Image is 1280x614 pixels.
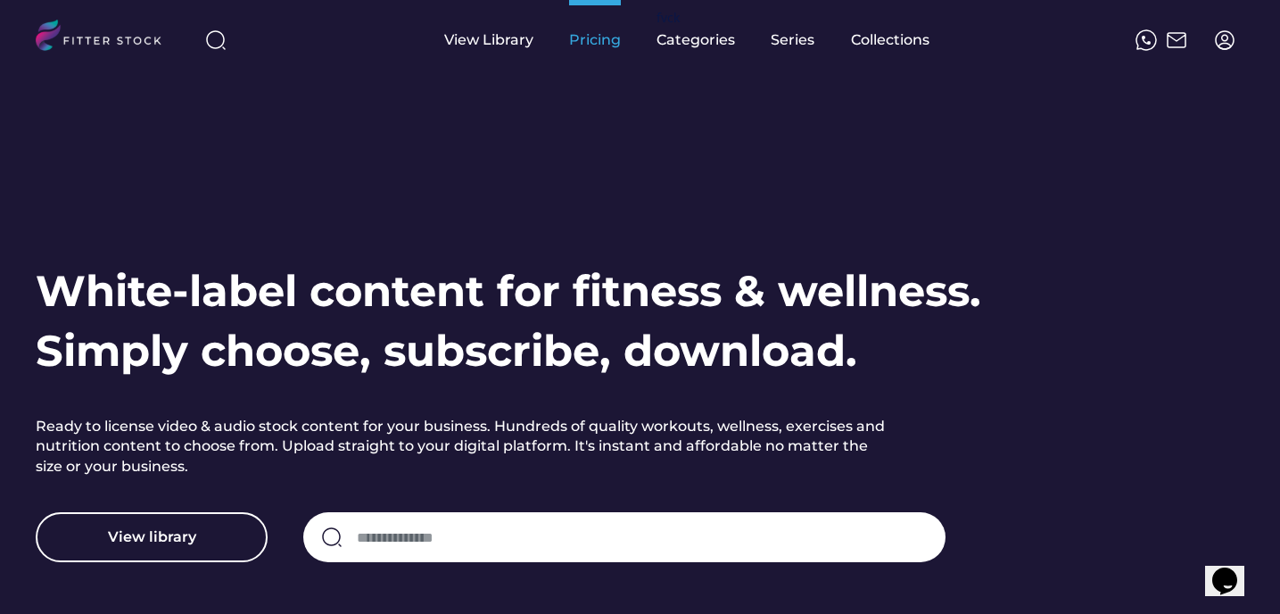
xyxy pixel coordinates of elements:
[1166,29,1187,51] img: Frame%2051.svg
[205,29,227,51] img: search-normal%203.svg
[1205,543,1262,596] iframe: chat widget
[657,30,735,50] div: Categories
[1214,29,1235,51] img: profile-circle.svg
[36,417,892,477] h2: Ready to license video & audio stock content for your business. Hundreds of quality workouts, wel...
[444,30,533,50] div: View Library
[1135,29,1157,51] img: meteor-icons_whatsapp%20%281%29.svg
[657,9,680,27] div: fvck
[569,30,621,50] div: Pricing
[851,30,929,50] div: Collections
[36,512,268,562] button: View library
[321,527,343,548] img: search-normal.svg
[36,20,177,56] img: LOGO.svg
[36,261,981,381] h1: White-label content for fitness & wellness. Simply choose, subscribe, download.
[771,30,815,50] div: Series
